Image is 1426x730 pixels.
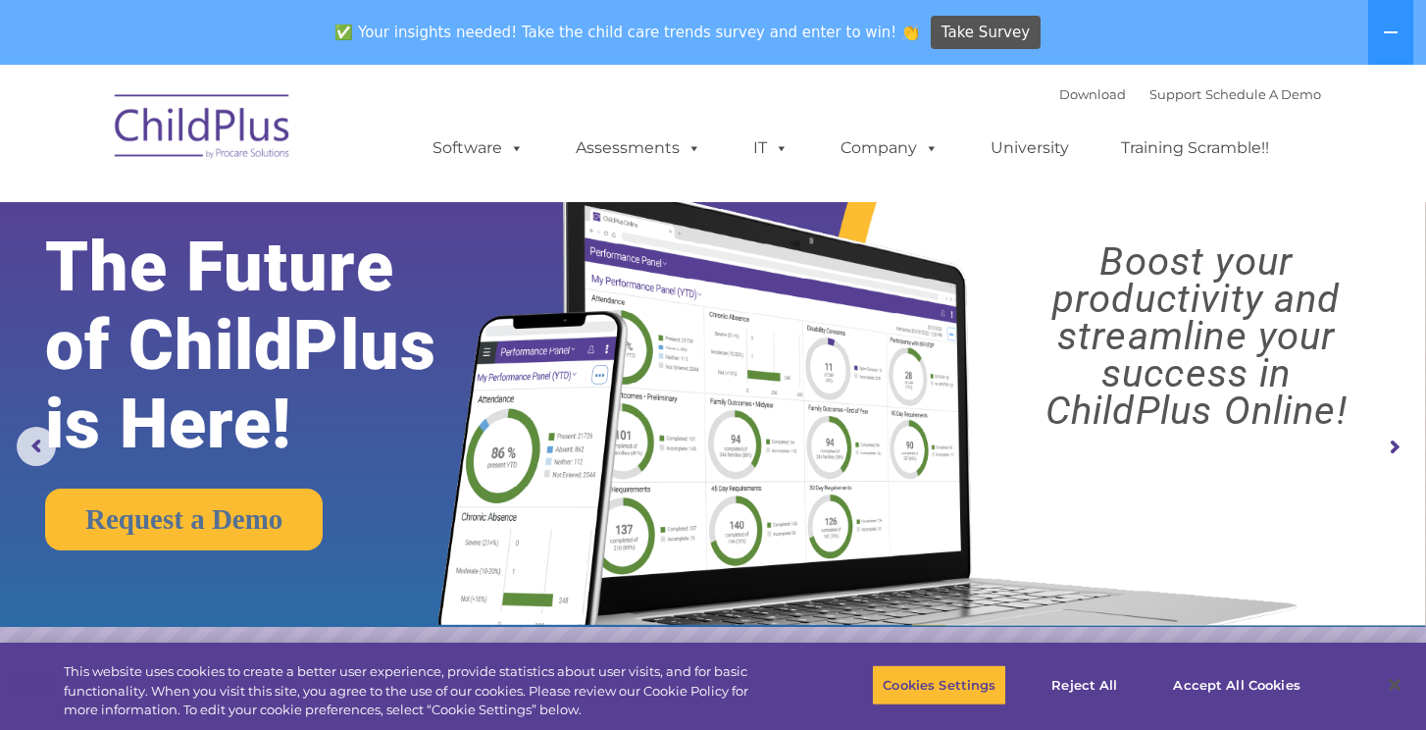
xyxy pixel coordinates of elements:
button: Close [1373,663,1416,706]
img: ChildPlus by Procare Solutions [105,80,301,179]
span: ✅ Your insights needed! Take the child care trends survey and enter to win! 👏 [328,13,928,51]
a: Schedule A Demo [1205,86,1321,102]
rs-layer: Boost your productivity and streamline your success in ChildPlus Online! [985,243,1408,430]
font: | [1059,86,1321,102]
a: Take Survey [931,16,1042,50]
a: Support [1149,86,1201,102]
button: Accept All Cookies [1162,664,1310,705]
span: Take Survey [942,16,1030,50]
button: Reject All [1023,664,1146,705]
button: Cookies Settings [872,664,1006,705]
a: Training Scramble!! [1101,129,1289,168]
a: Assessments [556,129,721,168]
rs-layer: The Future of ChildPlus is Here! [45,228,500,463]
a: Request a Demo [45,489,323,550]
span: Last name [273,130,332,144]
a: Download [1059,86,1126,102]
a: Company [821,129,958,168]
a: IT [734,129,808,168]
a: Software [413,129,543,168]
div: This website uses cookies to create a better user experience, provide statistics about user visit... [64,662,785,720]
a: University [971,129,1089,168]
span: Phone number [273,210,356,225]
